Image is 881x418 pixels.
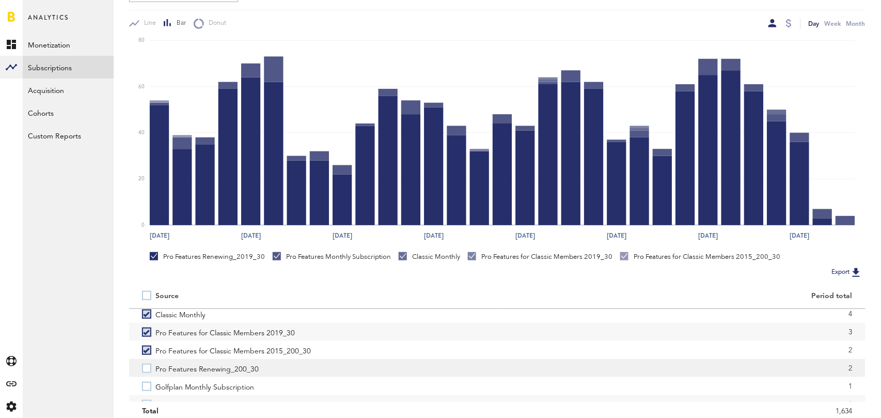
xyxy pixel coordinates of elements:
div: 1 [510,379,853,394]
span: Pro Features Renewing_200_30 [155,359,259,377]
div: Month [846,18,866,29]
div: 2 [510,343,853,358]
div: Pro Features for Classic Members 2015_200_30 [620,252,781,261]
div: Period total [510,292,853,301]
text: [DATE] [150,231,169,241]
button: Export [829,266,866,279]
span: Pro Features for Classic Members 2015_200_30 [155,341,311,359]
div: Pro Features Renewing_2019_30 [150,252,265,261]
div: 3 [510,324,853,340]
div: 1 [510,397,853,412]
a: Subscriptions [23,56,114,79]
img: Export [850,266,862,278]
span: Line [139,19,156,28]
span: Donut [204,19,226,28]
text: 60 [138,84,145,89]
span: Support [22,7,59,17]
a: Cohorts [23,101,114,124]
text: [DATE] [333,231,352,241]
text: [DATE] [607,231,626,241]
div: Classic Monthly [399,252,460,261]
span: Golfplan Monthly Subscription [155,395,254,413]
div: Source [155,292,179,301]
span: Golfplan Monthly Subscription [155,377,254,395]
div: 4 [510,306,853,322]
text: 20 [138,177,145,182]
text: [DATE] [698,231,718,241]
text: [DATE] [424,231,444,241]
text: 0 [141,223,145,228]
a: Acquisition [23,79,114,101]
div: Week [825,18,841,29]
a: Custom Reports [23,124,114,147]
span: Classic Monthly [155,305,206,323]
span: Analytics [28,11,69,33]
text: [DATE] [790,231,809,241]
div: Day [809,18,820,29]
div: Pro Features for Classic Members 2019_30 [468,252,612,261]
text: [DATE] [241,231,261,241]
div: Pro Features Monthly Subscription [273,252,391,261]
text: [DATE] [515,231,535,241]
span: Bar [172,19,186,28]
text: 80 [138,38,145,43]
div: 2 [510,361,853,376]
text: 40 [138,130,145,135]
a: Monetization [23,33,114,56]
span: Pro Features for Classic Members 2019_30 [155,323,295,341]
